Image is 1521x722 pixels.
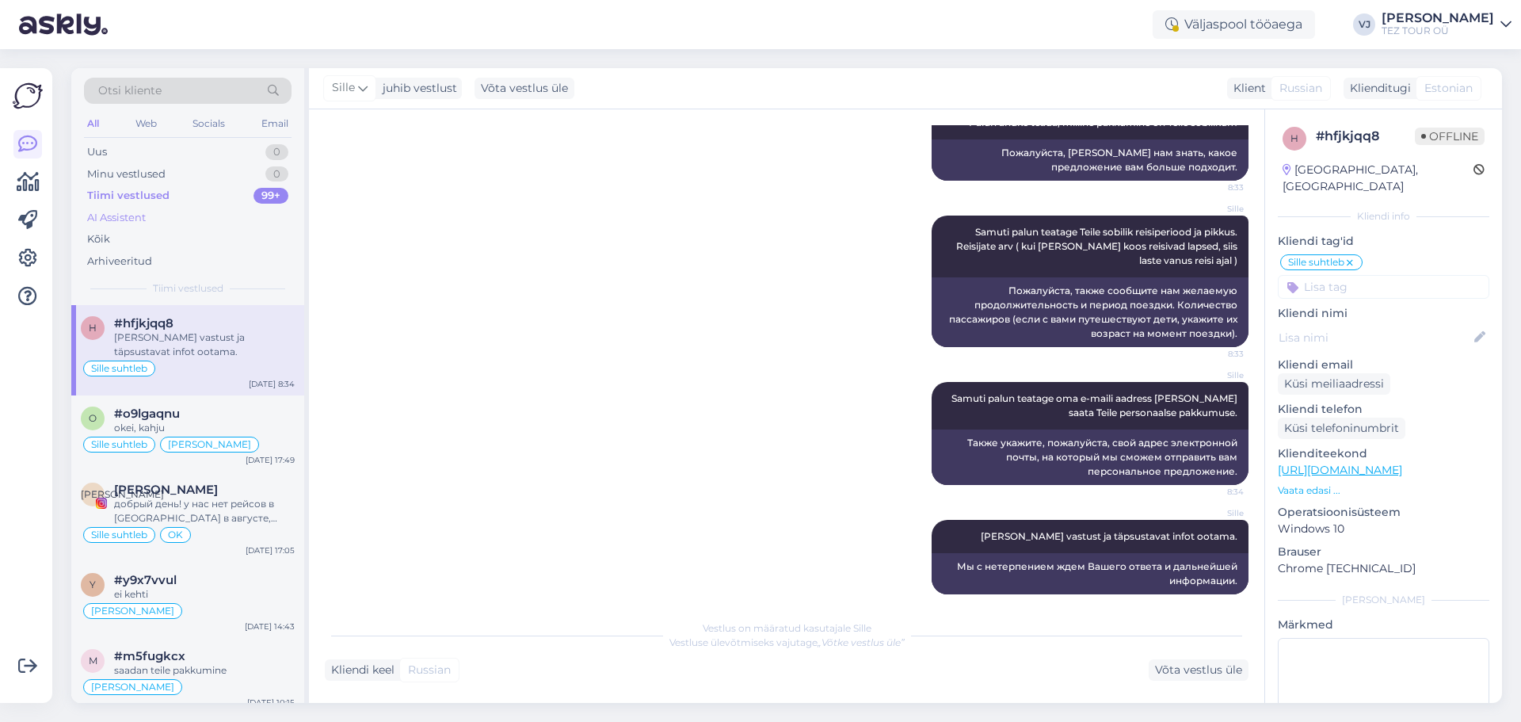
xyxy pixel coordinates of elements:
[189,113,228,134] div: Socials
[1279,80,1322,97] span: Russian
[114,407,180,421] span: #o9lgaqnu
[1184,486,1244,498] span: 8:34
[91,682,174,692] span: [PERSON_NAME]
[1278,593,1489,607] div: [PERSON_NAME]
[81,488,164,500] span: [PERSON_NAME]
[91,364,147,373] span: Sille suhtleb
[84,113,102,134] div: All
[114,497,295,525] div: добрый день! у нас нет рейсов в [GEOGRAPHIC_DATA] в августе, можем предложить Турцию!
[1283,162,1473,195] div: [GEOGRAPHIC_DATA], [GEOGRAPHIC_DATA]
[87,144,107,160] div: Uus
[246,454,295,466] div: [DATE] 17:49
[1288,258,1344,267] span: Sille suhtleb
[98,82,162,99] span: Otsi kliente
[332,79,355,97] span: Sille
[258,113,292,134] div: Email
[1278,521,1489,537] p: Windows 10
[1149,659,1248,681] div: Võta vestlus üle
[376,80,457,97] div: juhib vestlust
[153,281,223,296] span: Tiimi vestlused
[1278,401,1489,418] p: Kliendi telefon
[1184,203,1244,215] span: Sille
[91,440,147,449] span: Sille suhtleb
[90,579,96,590] span: y
[1278,305,1489,322] p: Kliendi nimi
[932,430,1248,485] div: Также укажите, пожалуйста, свой адрес электронной почты, на который мы сможем отправить вам персо...
[1279,329,1471,346] input: Lisa nimi
[91,606,174,616] span: [PERSON_NAME]
[1278,233,1489,250] p: Kliendi tag'id
[265,144,288,160] div: 0
[1316,127,1415,146] div: # hfjkjqq8
[1382,12,1511,37] a: [PERSON_NAME]TEZ TOUR OÜ
[265,166,288,182] div: 0
[1382,12,1494,25] div: [PERSON_NAME]
[1184,595,1244,607] span: 8:34
[1278,275,1489,299] input: Lisa tag
[1278,209,1489,223] div: Kliendi info
[1415,128,1485,145] span: Offline
[1184,507,1244,519] span: Sille
[1278,373,1390,395] div: Küsi meiliaadressi
[87,166,166,182] div: Minu vestlused
[951,392,1240,418] span: Samuti palun teatage oma e-maili aadress [PERSON_NAME] saata Teile personaalse pakkumuse.
[249,378,295,390] div: [DATE] 8:34
[168,530,183,540] span: OK
[245,621,295,632] div: [DATE] 14:43
[1184,181,1244,193] span: 8:33
[932,139,1248,181] div: Пожалуйста, [PERSON_NAME] нам знать, какое предложение вам больше подходит.
[114,587,295,602] div: ei kehti
[87,210,146,226] div: AI Assistent
[1278,617,1489,633] p: Märkmed
[1278,483,1489,498] p: Vaata edasi ...
[956,226,1240,266] span: Samuti palun teatage Teile sobilik reisiperiood ja pikkus. Reisijate arv ( kui [PERSON_NAME] koos...
[932,277,1248,347] div: Пожалуйста, также сообщите нам желаемую продолжительность и период поездки. Количество пассажиров...
[114,483,218,497] span: Яна Роздорожня
[91,530,147,540] span: Sille suhtleb
[1153,10,1315,39] div: Väljaspool tööaega
[1382,25,1494,37] div: TEZ TOUR OÜ
[87,188,170,204] div: Tiimi vestlused
[1227,80,1266,97] div: Klient
[1184,348,1244,360] span: 8:33
[981,530,1237,542] span: [PERSON_NAME] vastust ja täpsustavat infot ootama.
[1290,132,1298,144] span: h
[114,649,185,663] span: #m5fugkcx
[114,421,295,435] div: okei, kahju
[818,636,905,648] i: „Võtke vestlus üle”
[325,662,395,678] div: Kliendi keel
[87,254,152,269] div: Arhiveeritud
[1278,544,1489,560] p: Brauser
[132,113,160,134] div: Web
[168,440,251,449] span: [PERSON_NAME]
[669,636,905,648] span: Vestluse ülevõtmiseks vajutage
[1184,369,1244,381] span: Sille
[13,81,43,111] img: Askly Logo
[246,544,295,556] div: [DATE] 17:05
[87,231,110,247] div: Kõik
[114,573,177,587] span: #y9x7vvul
[89,655,97,667] span: m
[1278,418,1405,439] div: Küsi telefoninumbrit
[89,412,97,424] span: o
[1278,504,1489,521] p: Operatsioonisüsteem
[114,316,173,330] span: #hfjkjqq8
[703,622,871,634] span: Vestlus on määratud kasutajale Sille
[114,663,295,678] div: saadan teile pakkumine
[1278,463,1402,477] a: [URL][DOMAIN_NAME]
[1424,80,1473,97] span: Estonian
[89,322,97,334] span: h
[1278,560,1489,577] p: Chrome [TECHNICAL_ID]
[1344,80,1411,97] div: Klienditugi
[932,553,1248,594] div: Мы с нетерпением ждем Вашего ответа и дальнейшей информации.
[247,697,295,709] div: [DATE] 10:15
[475,78,574,99] div: Võta vestlus üle
[253,188,288,204] div: 99+
[1278,357,1489,373] p: Kliendi email
[1278,445,1489,462] p: Klienditeekond
[408,662,451,678] span: Russian
[1353,13,1375,36] div: VJ
[114,330,295,359] div: [PERSON_NAME] vastust ja täpsustavat infot ootama.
